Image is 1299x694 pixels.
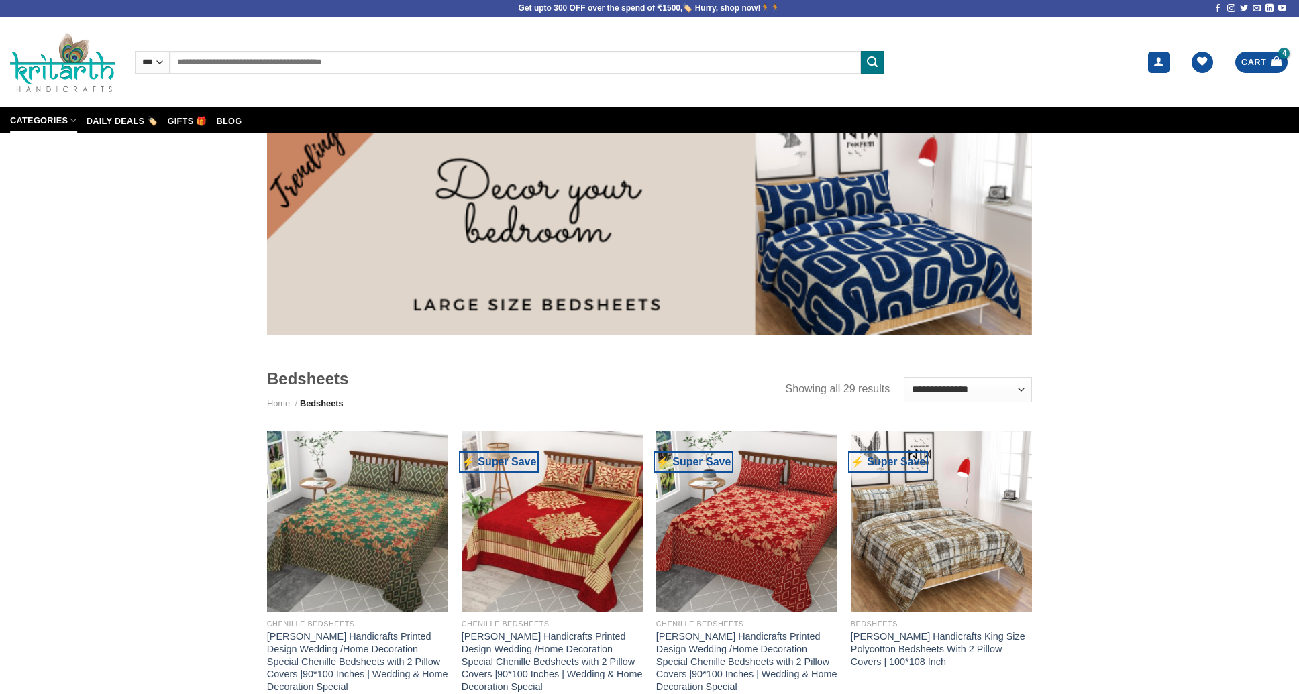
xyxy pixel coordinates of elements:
[656,630,837,693] a: [PERSON_NAME] Handicrafts Printed Design Wedding /Home Decoration Special Chenille Bedsheets with...
[786,380,890,398] p: Showing all 29 results
[1265,4,1274,13] a: Follow on LinkedIn
[1148,52,1170,74] a: Login
[462,630,643,693] a: [PERSON_NAME] Handicrafts Printed Design Wedding /Home Decoration Special Chenille Bedsheets with...
[10,32,115,92] img: Kritarth Handicrafts
[656,620,837,628] p: Chenille bedsheets
[1253,4,1261,13] a: Send us an email
[10,107,77,133] a: Categories
[851,431,1032,612] img: Bed sheet Set
[267,398,290,408] a: Home
[1214,4,1222,13] a: Follow on Facebook
[519,3,761,13] b: Get upto 300 OFF over the spend of ₹1500,🏷️ Hurry, shop now!
[462,620,643,628] p: Chenille bedsheets
[267,630,448,693] a: [PERSON_NAME] Handicrafts Printed Design Wedding /Home Decoration Special Chenille Bedsheets with...
[904,377,1032,403] select: Shop order
[267,620,448,628] p: Chenille bedsheets
[519,2,781,15] li: 🏃🏃
[267,431,448,612] img: Chenille Bedspread Green
[1241,56,1266,69] span: Cart
[656,431,837,612] img: Chenille Bedsheet
[295,398,298,408] span: /
[1227,4,1235,13] a: Follow on Instagram
[87,113,158,129] a: Daily Deals 🏷️
[167,113,207,129] a: Gifts 🎁
[217,113,242,129] a: Blog
[267,368,786,389] h1: Bedsheets
[1240,4,1248,13] a: Follow on Twitter
[462,431,643,612] img: Chenille bedspread
[851,630,1032,668] a: [PERSON_NAME] Handicrafts King Size Polycotton Bedsheets With 2 Pillow Covers | 100*108 Inch
[1278,4,1286,13] a: Follow on YouTube
[1235,52,1288,74] a: Cart
[267,397,786,410] nav: Bedsheets
[1192,52,1213,74] a: Wishlist
[851,620,1032,628] p: Bedsheets
[861,51,884,74] button: Submit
